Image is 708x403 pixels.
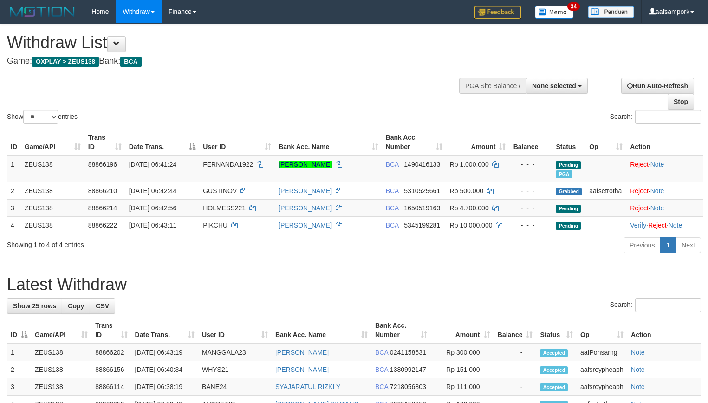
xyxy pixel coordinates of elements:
[7,317,31,344] th: ID: activate to sort column descending
[7,110,78,124] label: Show entries
[91,317,131,344] th: Trans ID: activate to sort column ascending
[577,378,627,396] td: aafsreypheaph
[450,187,483,195] span: Rp 500.000
[21,182,84,199] td: ZEUS138
[526,78,588,94] button: None selected
[624,237,661,253] a: Previous
[404,204,440,212] span: Copy 1650519163 to clipboard
[203,161,253,168] span: FERNANDA1922
[585,129,626,156] th: Op: activate to sort column ascending
[203,221,227,229] span: PIKCHU
[7,378,31,396] td: 3
[556,170,572,178] span: Marked by aafsreyleap
[23,110,58,124] select: Showentries
[199,129,275,156] th: User ID: activate to sort column ascending
[275,129,382,156] th: Bank Acc. Name: activate to sort column ascending
[7,298,62,314] a: Show 25 rows
[275,366,329,373] a: [PERSON_NAME]
[556,161,581,169] span: Pending
[540,349,568,357] span: Accepted
[88,221,117,229] span: 88866222
[540,366,568,374] span: Accepted
[577,317,627,344] th: Op: activate to sort column ascending
[588,6,634,18] img: panduan.png
[198,378,272,396] td: BANE24
[7,5,78,19] img: MOTION_logo.png
[7,361,31,378] td: 2
[650,204,664,212] a: Note
[668,94,694,110] a: Stop
[7,182,21,199] td: 2
[386,187,399,195] span: BCA
[509,129,552,156] th: Balance
[536,317,577,344] th: Status: activate to sort column ascending
[626,129,703,156] th: Action
[198,317,272,344] th: User ID: activate to sort column ascending
[21,199,84,216] td: ZEUS138
[567,2,580,11] span: 34
[129,204,176,212] span: [DATE] 06:42:56
[31,361,91,378] td: ZEUS138
[375,383,388,390] span: BCA
[450,204,489,212] span: Rp 4.700.000
[91,344,131,361] td: 88866202
[494,344,537,361] td: -
[382,129,446,156] th: Bank Acc. Number: activate to sort column ascending
[96,302,109,310] span: CSV
[32,57,99,67] span: OXPLAY > ZEUS138
[198,344,272,361] td: MANGGALA23
[577,361,627,378] td: aafsreypheaph
[279,204,332,212] a: [PERSON_NAME]
[431,344,494,361] td: Rp 300,000
[279,161,332,168] a: [PERSON_NAME]
[68,302,84,310] span: Copy
[630,204,649,212] a: Reject
[7,275,701,294] h1: Latest Withdraw
[13,302,56,310] span: Show 25 rows
[390,349,426,356] span: Copy 0241158631 to clipboard
[552,129,585,156] th: Status
[275,349,329,356] a: [PERSON_NAME]
[431,361,494,378] td: Rp 151,000
[131,344,198,361] td: [DATE] 06:43:19
[275,383,340,390] a: SYAJARATUL RIZKI Y
[131,361,198,378] td: [DATE] 06:40:34
[21,216,84,234] td: ZEUS138
[635,298,701,312] input: Search:
[610,110,701,124] label: Search:
[88,187,117,195] span: 88866210
[404,221,440,229] span: Copy 5345199281 to clipboard
[630,187,649,195] a: Reject
[494,361,537,378] td: -
[272,317,371,344] th: Bank Acc. Name: activate to sort column ascending
[631,383,645,390] a: Note
[125,129,200,156] th: Date Trans.: activate to sort column descending
[21,129,84,156] th: Game/API: activate to sort column ascending
[279,221,332,229] a: [PERSON_NAME]
[669,221,682,229] a: Note
[494,378,537,396] td: -
[404,161,440,168] span: Copy 1490416133 to clipboard
[120,57,141,67] span: BCA
[627,317,701,344] th: Action
[7,156,21,182] td: 1
[131,378,198,396] td: [DATE] 06:38:19
[21,156,84,182] td: ZEUS138
[532,82,576,90] span: None selected
[650,161,664,168] a: Note
[513,186,548,195] div: - - -
[203,204,246,212] span: HOLMESS221
[635,110,701,124] input: Search:
[626,182,703,199] td: ·
[660,237,676,253] a: 1
[129,161,176,168] span: [DATE] 06:41:24
[375,349,388,356] span: BCA
[386,221,399,229] span: BCA
[556,188,582,195] span: Grabbed
[513,160,548,169] div: - - -
[494,317,537,344] th: Balance: activate to sort column ascending
[198,361,272,378] td: WHYS21
[31,317,91,344] th: Game/API: activate to sort column ascending
[626,216,703,234] td: · ·
[131,317,198,344] th: Date Trans.: activate to sort column ascending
